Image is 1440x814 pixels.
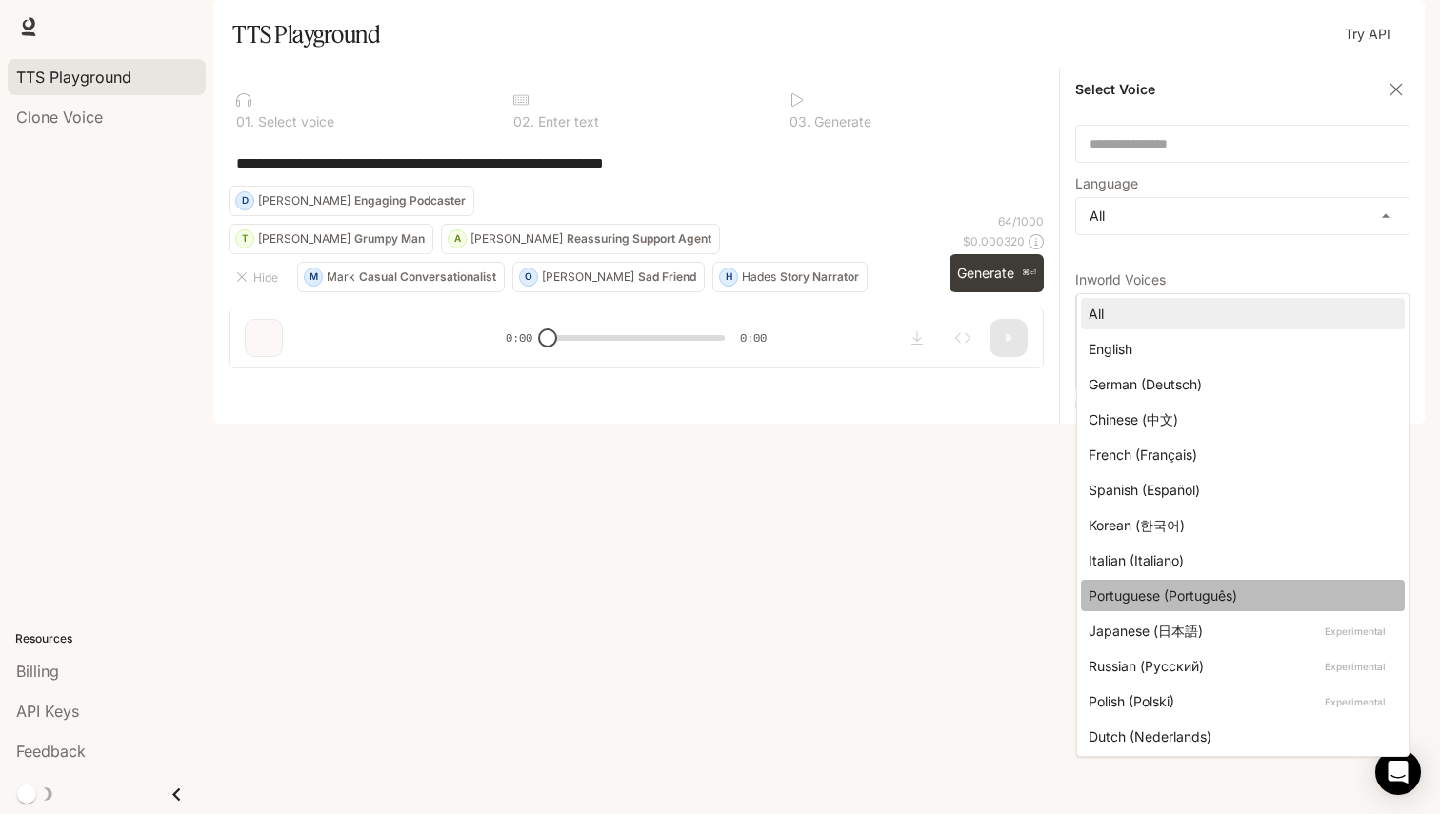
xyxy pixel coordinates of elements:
[1089,445,1390,465] div: French (Français)
[1089,409,1390,429] div: Chinese (中文)
[1089,691,1390,711] div: Polish (Polski)
[1089,726,1390,746] div: Dutch (Nederlands)
[1089,621,1390,641] div: Japanese (日本語)
[1089,480,1390,500] div: Spanish (Español)
[1321,623,1390,640] p: Experimental
[1089,515,1390,535] div: Korean (한국어)
[1089,550,1390,570] div: Italian (Italiano)
[1089,339,1390,359] div: English
[1089,656,1390,676] div: Russian (Русский)
[1089,374,1390,394] div: German (Deutsch)
[1321,693,1390,710] p: Experimental
[1089,304,1390,324] div: All
[1321,658,1390,675] p: Experimental
[1089,586,1390,606] div: Portuguese (Português)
